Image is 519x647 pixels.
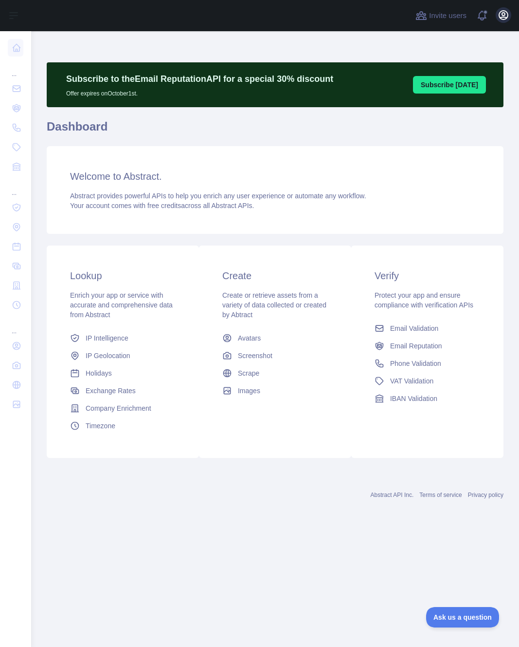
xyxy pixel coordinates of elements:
a: Screenshot [218,347,332,364]
p: Offer expires on October 1st. [66,86,333,97]
a: Phone Validation [371,355,484,372]
span: Your account comes with across all Abstract APIs. [70,202,254,209]
span: IP Intelligence [86,333,128,343]
a: Holidays [66,364,179,382]
a: Timezone [66,417,179,435]
a: Scrape [218,364,332,382]
a: Exchange Rates [66,382,179,400]
button: Invite users [413,8,468,23]
span: Scrape [238,368,259,378]
span: Invite users [429,10,466,21]
span: Holidays [86,368,112,378]
span: Phone Validation [390,359,441,368]
span: Abstract provides powerful APIs to help you enrich any user experience or automate any workflow. [70,192,366,200]
a: IP Intelligence [66,329,179,347]
span: Images [238,386,260,396]
span: Create or retrieve assets from a variety of data collected or created by Abtract [222,291,326,319]
span: Company Enrichment [86,403,151,413]
h3: Create [222,269,328,283]
div: ... [8,58,23,78]
a: Abstract API Inc. [371,492,414,498]
span: Email Validation [390,323,438,333]
span: free credits [147,202,181,209]
span: VAT Validation [390,376,433,386]
a: Email Validation [371,320,484,337]
a: Email Reputation [371,337,484,355]
a: Avatars [218,329,332,347]
div: ... [8,177,23,197]
span: Enrich your app or service with accurate and comprehensive data from Abstract [70,291,173,319]
p: Subscribe to the Email Reputation API for a special 30 % discount [66,72,333,86]
h3: Lookup [70,269,176,283]
div: ... [8,316,23,335]
h3: Welcome to Abstract. [70,170,480,183]
h1: Dashboard [47,119,503,142]
iframe: Toggle Customer Support [426,607,500,628]
a: VAT Validation [371,372,484,390]
a: Terms of service [419,492,462,498]
span: IP Geolocation [86,351,130,361]
a: Privacy policy [468,492,503,498]
span: Screenshot [238,351,272,361]
a: IBAN Validation [371,390,484,407]
span: Avatars [238,333,261,343]
a: Company Enrichment [66,400,179,417]
a: IP Geolocation [66,347,179,364]
span: Exchange Rates [86,386,136,396]
button: Subscribe [DATE] [413,76,486,94]
span: Protect your app and ensure compliance with verification APIs [375,291,473,309]
span: Timezone [86,421,115,431]
h3: Verify [375,269,480,283]
a: Images [218,382,332,400]
span: Email Reputation [390,341,442,351]
span: IBAN Validation [390,394,437,403]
